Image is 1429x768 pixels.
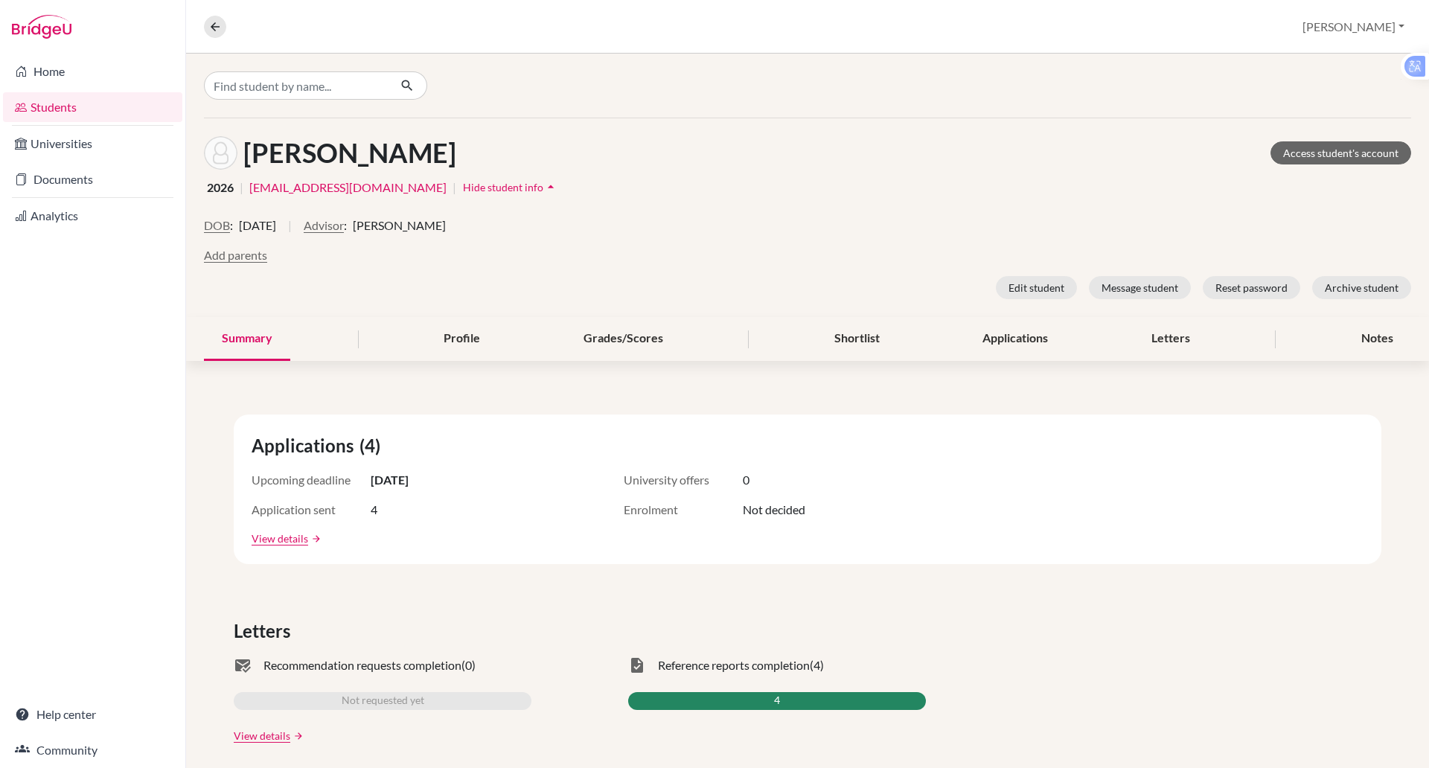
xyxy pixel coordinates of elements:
input: Find student by name... [204,71,389,100]
img: Bridge-U [12,15,71,39]
a: View details [252,531,308,546]
span: Hide student info [463,181,543,193]
div: Shortlist [816,317,898,361]
span: (4) [359,432,386,459]
h1: [PERSON_NAME] [243,137,456,169]
button: Add parents [204,246,267,264]
a: Universities [3,129,182,159]
div: Profile [426,317,498,361]
a: arrow_forward [290,731,304,741]
a: Documents [3,164,182,194]
i: arrow_drop_up [543,179,558,194]
span: Enrolment [624,501,743,519]
span: (4) [810,656,824,674]
span: Not decided [743,501,805,519]
span: [PERSON_NAME] [353,217,446,234]
span: Reference reports completion [658,656,810,674]
span: [DATE] [239,217,276,234]
button: Reset password [1203,276,1300,299]
img: EunBin Lee's avatar [204,136,237,170]
span: task [628,656,646,674]
a: Students [3,92,182,122]
button: Edit student [996,276,1077,299]
div: Notes [1343,317,1411,361]
button: DOB [204,217,230,234]
span: 4 [371,501,377,519]
span: : [344,217,347,234]
a: Community [3,735,182,765]
span: University offers [624,471,743,489]
span: | [288,217,292,246]
button: [PERSON_NAME] [1296,13,1411,41]
span: mark_email_read [234,656,252,674]
span: Letters [234,618,296,644]
span: 0 [743,471,749,489]
span: : [230,217,233,234]
a: Access student's account [1270,141,1411,164]
span: Recommendation requests completion [263,656,461,674]
a: Help center [3,700,182,729]
span: [DATE] [371,471,409,489]
span: Application sent [252,501,371,519]
span: Not requested yet [342,692,424,710]
div: Applications [965,317,1066,361]
button: Archive student [1312,276,1411,299]
span: | [240,179,243,196]
div: Grades/Scores [566,317,681,361]
span: | [453,179,456,196]
span: Upcoming deadline [252,471,371,489]
span: 4 [774,692,780,710]
span: 2026 [207,179,234,196]
div: Summary [204,317,290,361]
button: Hide student infoarrow_drop_up [462,176,559,199]
a: View details [234,728,290,743]
a: arrow_forward [308,534,322,544]
button: Advisor [304,217,344,234]
button: Message student [1089,276,1191,299]
a: Analytics [3,201,182,231]
a: [EMAIL_ADDRESS][DOMAIN_NAME] [249,179,447,196]
a: Home [3,57,182,86]
span: (0) [461,656,476,674]
div: Letters [1134,317,1208,361]
span: Applications [252,432,359,459]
